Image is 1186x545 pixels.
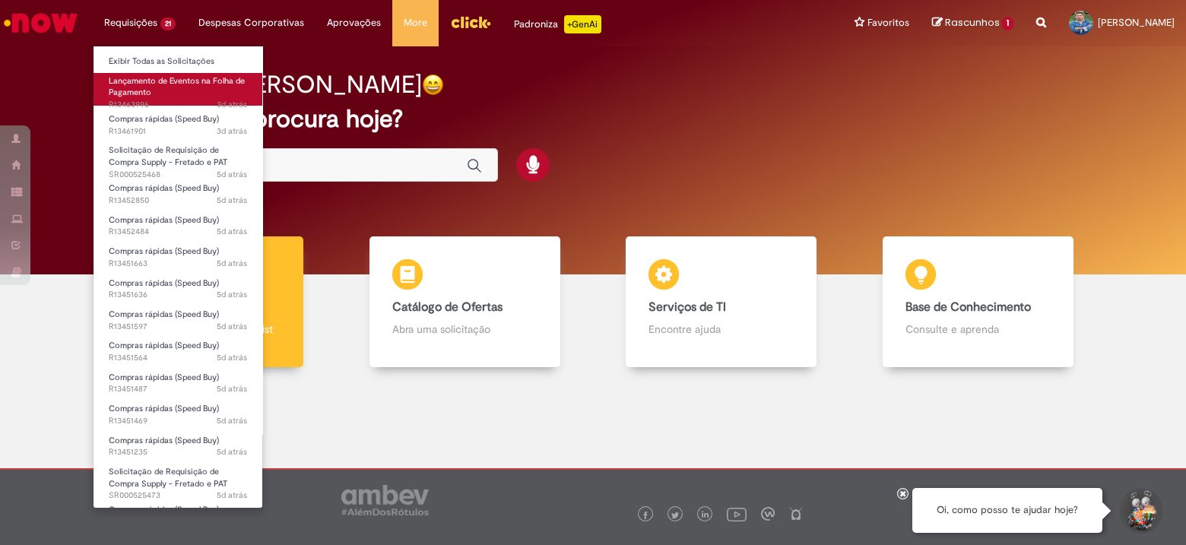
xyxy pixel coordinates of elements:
a: Aberto R13451469 : Compras rápidas (Speed Buy) [94,401,262,429]
a: Aberto R13461901 : Compras rápidas (Speed Buy) [94,111,262,139]
span: Compras rápidas (Speed Buy) [109,309,219,320]
span: 5d atrás [217,352,247,363]
img: logo_footer_ambev_rotulo_gray.png [341,485,429,515]
span: 5d atrás [217,321,247,332]
a: Serviços de TI Encontre ajuda [593,236,850,368]
a: Aberto R13451235 : Compras rápidas (Speed Buy) [94,433,262,461]
span: 3d atrás [217,99,247,110]
ul: Requisições [93,46,263,509]
div: Padroniza [514,15,601,33]
span: Compras rápidas (Speed Buy) [109,403,219,414]
a: Aberto R13451636 : Compras rápidas (Speed Buy) [94,275,262,303]
time: 27/08/2025 15:31:33 [217,169,247,180]
span: R13451636 [109,289,247,301]
span: Despesas Corporativas [198,15,304,30]
a: Rascunhos [932,16,1013,30]
span: Solicitação de Requisição de Compra Supply - Fretado e PAT [109,466,227,490]
span: [PERSON_NAME] [1098,16,1175,29]
span: 5d atrás [217,289,247,300]
span: More [404,15,427,30]
span: Favoritos [867,15,909,30]
span: 5d atrás [217,446,247,458]
img: logo_footer_workplace.png [761,507,775,521]
img: logo_footer_youtube.png [727,504,747,524]
h2: O que você procura hoje? [116,106,1070,132]
span: R13463996 [109,99,247,111]
span: Compras rápidas (Speed Buy) [109,277,219,289]
time: 27/08/2025 09:56:11 [217,446,247,458]
span: 3d atrás [217,125,247,137]
time: 29/08/2025 11:34:32 [217,125,247,137]
img: logo_footer_naosei.png [789,507,803,521]
span: 5d atrás [217,195,247,206]
span: R13451235 [109,446,247,458]
time: 26/08/2025 22:05:26 [217,490,247,501]
p: Abra uma solicitação [392,322,538,337]
span: R13452850 [109,195,247,207]
span: 5d atrás [217,415,247,426]
time: 29/08/2025 18:29:41 [217,99,247,110]
time: 27/08/2025 13:39:11 [217,226,247,237]
span: Compras rápidas (Speed Buy) [109,435,219,446]
time: 27/08/2025 10:44:18 [217,321,247,332]
span: SR000525473 [109,490,247,502]
span: Compras rápidas (Speed Buy) [109,113,219,125]
b: Catálogo de Ofertas [392,299,503,315]
span: R13461901 [109,125,247,138]
span: Compras rápidas (Speed Buy) [109,504,219,515]
span: Solicitação de Requisição de Compra Supply - Fretado e PAT [109,144,227,168]
span: R13451469 [109,415,247,427]
span: 5d atrás [217,169,247,180]
span: Compras rápidas (Speed Buy) [109,372,219,383]
time: 27/08/2025 10:40:14 [217,352,247,363]
a: Base de Conhecimento Consulte e aprenda [850,236,1107,368]
span: Lançamento de Eventos na Folha de Pagamento [109,75,245,99]
time: 27/08/2025 14:39:35 [217,195,247,206]
span: 5d atrás [217,383,247,394]
time: 27/08/2025 10:53:32 [217,258,247,269]
a: Exibir Todas as Solicitações [94,53,262,70]
button: Iniciar Conversa de Suporte [1118,488,1163,534]
span: R13451597 [109,321,247,333]
a: Aberto R13452850 : Compras rápidas (Speed Buy) [94,180,262,208]
img: click_logo_yellow_360x200.png [450,11,491,33]
h2: Boa noite, [PERSON_NAME] [116,71,422,98]
span: Compras rápidas (Speed Buy) [109,246,219,257]
a: Aberto R13451663 : Compras rápidas (Speed Buy) [94,243,262,271]
time: 27/08/2025 10:30:54 [217,383,247,394]
span: R13452484 [109,226,247,238]
a: Aberto SR000525473 : Solicitação de Requisição de Compra Supply - Fretado e PAT [94,464,262,496]
b: Base de Conhecimento [905,299,1031,315]
a: Aberto R13451487 : Compras rápidas (Speed Buy) [94,369,262,398]
a: Aberto R13451597 : Compras rápidas (Speed Buy) [94,306,262,334]
span: 5d atrás [217,258,247,269]
a: Aberto R13463996 : Lançamento de Eventos na Folha de Pagamento [94,73,262,106]
span: 5d atrás [217,490,247,501]
span: Rascunhos [945,15,1000,30]
p: +GenAi [564,15,601,33]
img: ServiceNow [2,8,80,38]
span: Aprovações [327,15,381,30]
span: R13451663 [109,258,247,270]
span: Compras rápidas (Speed Buy) [109,182,219,194]
a: Aberto R13452484 : Compras rápidas (Speed Buy) [94,212,262,240]
span: R13451564 [109,352,247,364]
p: Consulte e aprenda [905,322,1051,337]
a: Aberto R13451564 : Compras rápidas (Speed Buy) [94,337,262,366]
span: 21 [160,17,176,30]
span: R13451487 [109,383,247,395]
b: Serviços de TI [648,299,726,315]
span: SR000525468 [109,169,247,181]
img: happy-face.png [422,74,444,96]
span: Requisições [104,15,157,30]
a: Aberto SR000525468 : Solicitação de Requisição de Compra Supply - Fretado e PAT [94,142,262,175]
a: Tirar dúvidas Tirar dúvidas com Lupi Assist e Gen Ai [80,236,337,368]
span: Compras rápidas (Speed Buy) [109,214,219,226]
a: Catálogo de Ofertas Abra uma solicitação [337,236,594,368]
span: 1 [1002,17,1013,30]
span: Compras rápidas (Speed Buy) [109,340,219,351]
img: logo_footer_linkedin.png [702,511,709,520]
img: logo_footer_facebook.png [642,512,649,519]
a: Aberto R13447981 : Compras rápidas (Speed Buy) [94,502,262,530]
img: logo_footer_twitter.png [671,512,679,519]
